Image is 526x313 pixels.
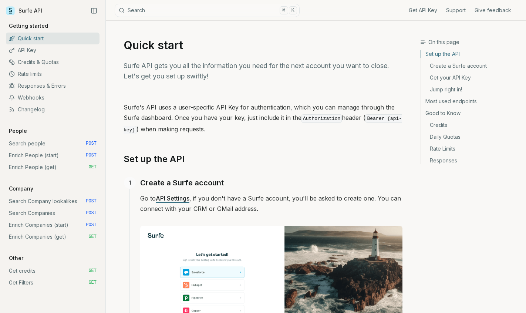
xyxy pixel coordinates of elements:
[140,193,402,214] p: Go to , if you don't have a Surfe account, you'll be asked to create one. You can connect with yo...
[421,84,520,95] a: Jump right in!
[88,234,97,240] span: GET
[421,50,520,60] a: Set up the API
[86,222,97,228] span: POST
[421,131,520,143] a: Daily Quotas
[421,60,520,72] a: Create a Surfe account
[6,195,100,207] a: Search Company lookalikes POST
[86,198,97,204] span: POST
[421,72,520,84] a: Get your API Key
[6,138,100,149] a: Search people POST
[88,268,97,274] span: GET
[421,107,520,119] a: Good to Know
[6,149,100,161] a: Enrich People (start) POST
[6,127,30,135] p: People
[280,6,288,14] kbd: ⌘
[6,277,100,289] a: Get Filters GET
[421,119,520,131] a: Credits
[301,114,342,123] code: Authorization
[6,5,42,16] a: Surfe API
[86,152,97,158] span: POST
[6,161,100,173] a: Enrich People (get) GET
[6,56,100,68] a: Credits & Quotas
[86,141,97,147] span: POST
[124,61,402,81] p: Surfe API gets you all the information you need for the next account you want to close. Let's get...
[289,6,297,14] kbd: K
[446,7,466,14] a: Support
[6,265,100,277] a: Get credits GET
[88,5,100,16] button: Collapse Sidebar
[140,177,224,189] a: Create a Surfe account
[421,95,520,107] a: Most used endpoints
[421,155,520,164] a: Responses
[6,44,100,56] a: API Key
[6,185,36,192] p: Company
[88,280,97,286] span: GET
[6,33,100,44] a: Quick start
[6,219,100,231] a: Enrich Companies (start) POST
[6,68,100,80] a: Rate limits
[86,210,97,216] span: POST
[6,22,51,30] p: Getting started
[6,92,100,104] a: Webhooks
[6,104,100,115] a: Changelog
[115,4,300,17] button: Search⌘K
[6,207,100,219] a: Search Companies POST
[6,80,100,92] a: Responses & Errors
[420,38,520,46] h3: On this page
[409,7,437,14] a: Get API Key
[124,102,402,135] p: Surfe's API uses a user-specific API Key for authentication, which you can manage through the Sur...
[88,164,97,170] span: GET
[156,195,189,202] a: API Settings
[6,255,26,262] p: Other
[475,7,511,14] a: Give feedback
[421,143,520,155] a: Rate Limits
[124,153,185,165] a: Set up the API
[124,38,402,52] h1: Quick start
[6,231,100,243] a: Enrich Companies (get) GET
